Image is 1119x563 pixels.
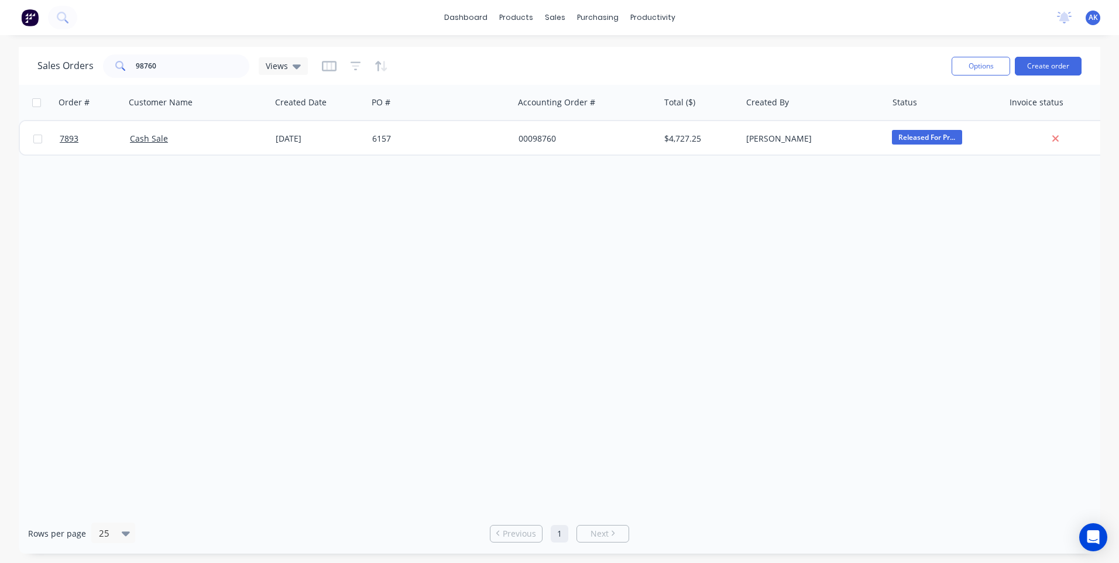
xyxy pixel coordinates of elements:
img: Factory [21,9,39,26]
h1: Sales Orders [37,60,94,71]
span: 7893 [60,133,78,145]
div: purchasing [571,9,624,26]
div: Created Date [275,97,327,108]
div: [PERSON_NAME] [746,133,876,145]
a: dashboard [438,9,493,26]
div: productivity [624,9,681,26]
div: products [493,9,539,26]
a: Page 1 is your current page [551,525,568,543]
a: 7893 [60,121,130,156]
div: Accounting Order # [518,97,595,108]
span: Views [266,60,288,72]
input: Search... [136,54,250,78]
span: Next [591,528,609,540]
div: Invoice status [1010,97,1063,108]
div: $4,727.25 [664,133,733,145]
span: AK [1089,12,1098,23]
div: 00098760 [519,133,648,145]
div: 6157 [372,133,502,145]
div: [DATE] [276,133,363,145]
div: Status [893,97,917,108]
ul: Pagination [485,525,634,543]
div: Order # [59,97,90,108]
div: Created By [746,97,789,108]
div: Customer Name [129,97,193,108]
a: Previous page [490,528,542,540]
div: sales [539,9,571,26]
span: Rows per page [28,528,86,540]
div: Open Intercom Messenger [1079,523,1107,551]
button: Options [952,57,1010,75]
a: Cash Sale [130,133,168,144]
a: Next page [577,528,629,540]
div: PO # [372,97,390,108]
div: Total ($) [664,97,695,108]
button: Create order [1015,57,1082,75]
span: Previous [503,528,536,540]
span: Released For Pr... [892,130,962,145]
